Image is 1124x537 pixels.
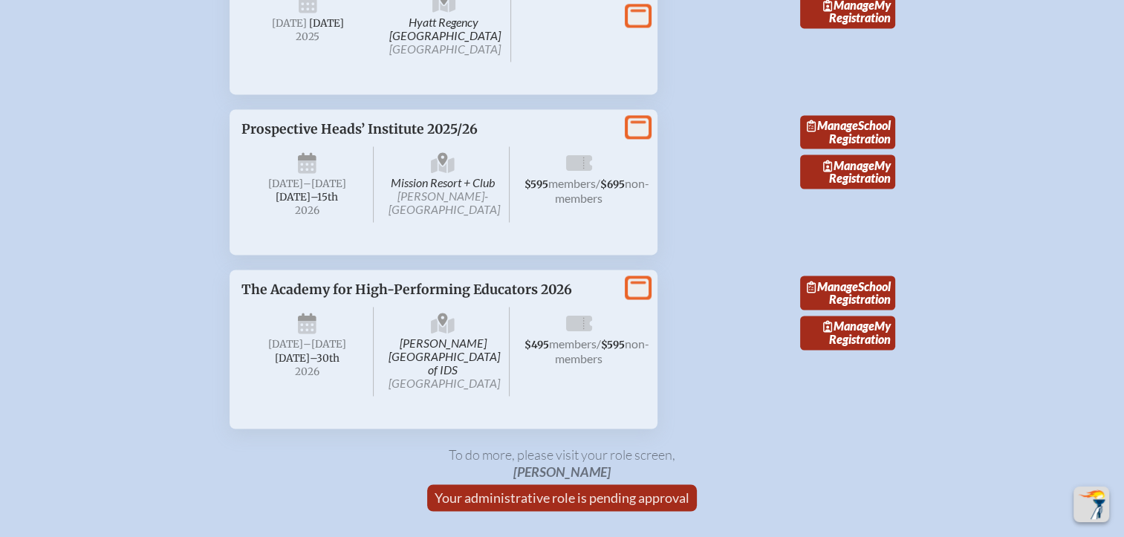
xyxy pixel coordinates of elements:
span: 2026 [253,366,362,377]
span: [PERSON_NAME][GEOGRAPHIC_DATA] of IDS [377,307,510,396]
span: Manage [807,279,858,293]
p: To do more, please visit your role screen , [230,446,895,480]
span: Prospective Heads’ Institute 2025/26 [241,121,478,137]
span: –[DATE] [303,338,346,351]
span: [PERSON_NAME]-[GEOGRAPHIC_DATA] [389,189,500,216]
span: The Academy for High-Performing Educators 2026 [241,281,572,298]
span: / [597,336,601,351]
span: [DATE]–⁠30th [275,352,340,365]
span: non-members [555,176,649,205]
span: [GEOGRAPHIC_DATA] [389,376,500,390]
a: ManageMy Registration [800,154,895,189]
span: –[DATE] [303,178,346,190]
span: Mission Resort + Club [377,146,510,223]
span: Manage [807,118,858,132]
span: / [596,176,600,190]
button: Scroll Top [1073,486,1109,522]
a: ManageMy Registration [800,316,895,350]
span: 2026 [253,205,362,216]
span: 2025 [253,31,363,42]
span: members [548,176,596,190]
a: Your administrative role is pending approval [429,484,695,511]
a: ManageSchool Registration [800,276,895,310]
span: $695 [600,178,625,191]
span: [DATE] [309,17,344,30]
span: Manage [823,158,874,172]
a: ManageSchool Registration [800,115,895,149]
span: Manage [823,319,874,333]
span: $595 [601,339,625,351]
span: non-members [555,336,649,365]
span: members [549,336,597,351]
span: [PERSON_NAME] [513,463,611,480]
span: [DATE] [268,338,303,351]
img: To the top [1076,489,1106,519]
span: $495 [524,339,549,351]
span: [DATE]–⁠15th [276,191,338,204]
span: $595 [524,178,548,191]
span: Your administrative role is pending approval [435,489,689,506]
span: [DATE] [268,178,303,190]
span: [DATE] [272,17,307,30]
span: [GEOGRAPHIC_DATA] [389,42,501,56]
